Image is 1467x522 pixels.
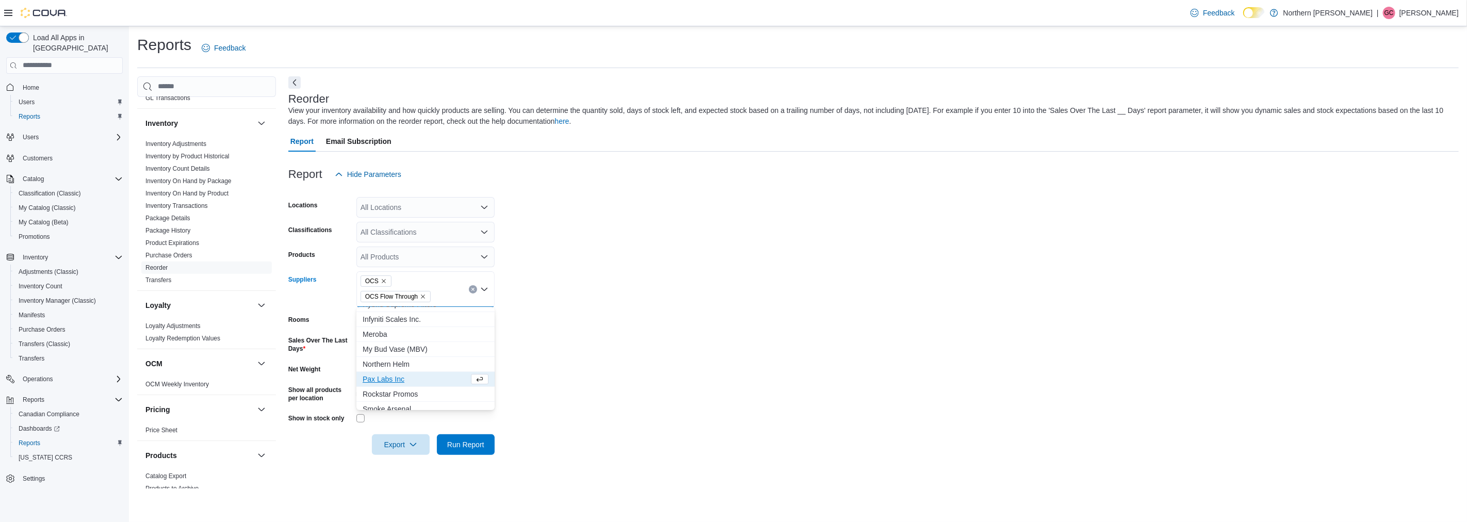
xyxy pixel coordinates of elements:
span: Purchase Orders [14,323,123,336]
button: Next [288,76,301,89]
h3: OCM [145,358,162,369]
span: Transfers (Classic) [19,340,70,348]
span: Transfers [14,352,123,365]
button: Purchase Orders [10,322,127,337]
a: Catalog Export [145,472,186,480]
a: here [555,117,569,125]
button: My Catalog (Beta) [10,215,127,230]
button: Meroba [356,327,495,342]
span: My Catalog (Beta) [14,216,123,229]
button: Loyalty [255,299,268,312]
span: Meroba [363,329,488,339]
span: Classification (Classic) [14,187,123,200]
button: Home [2,80,127,95]
div: Choose from the following options [356,192,495,507]
span: Reports [19,394,123,406]
input: Dark Mode [1243,7,1265,18]
a: Purchase Orders [145,252,192,259]
div: Products [137,470,276,499]
span: Inventory On Hand by Product [145,189,229,198]
span: OCM Weekly Inventory [145,380,209,388]
a: My Catalog (Beta) [14,216,73,229]
button: Open list of options [480,253,488,261]
a: Home [19,81,43,94]
button: OCM [255,357,268,370]
span: OCS Flow Through [361,291,431,302]
button: Run Report [437,434,495,455]
span: Products to Archive [145,484,199,493]
button: Pax Labs Inc [356,372,495,387]
span: GL Transactions [145,94,190,102]
a: Inventory On Hand by Product [145,190,229,197]
span: Pax Labs Inc [363,374,469,384]
span: Users [23,133,39,141]
a: Customers [19,152,57,165]
label: Show all products per location [288,386,352,402]
a: Inventory On Hand by Package [145,177,232,185]
span: Loyalty Redemption Values [145,334,220,342]
a: Reports [14,110,44,123]
button: Manifests [10,308,127,322]
a: Inventory Transactions [145,202,208,209]
span: Purchase Orders [19,325,66,334]
button: Reports [19,394,48,406]
span: Customers [23,154,53,162]
span: Inventory Count [14,280,123,292]
button: Remove OCS Flow Through from selection in this group [420,293,426,300]
button: My Catalog (Classic) [10,201,127,215]
button: Classification (Classic) [10,186,127,201]
span: Promotions [14,231,123,243]
span: Package History [145,226,190,235]
h1: Reports [137,35,191,55]
label: Classifications [288,226,332,234]
a: Reports [14,437,44,449]
span: Users [19,131,123,143]
span: Purchase Orders [145,251,192,259]
a: Purchase Orders [14,323,70,336]
span: Adjustments (Classic) [19,268,78,276]
span: Infyniti Scales Inc. [363,314,488,324]
span: Inventory Manager (Classic) [14,295,123,307]
button: Loyalty [145,300,253,311]
span: Smoke Arsenal [363,404,488,414]
p: [PERSON_NAME] [1399,7,1459,19]
span: Adjustments (Classic) [14,266,123,278]
button: Promotions [10,230,127,244]
span: Load All Apps in [GEOGRAPHIC_DATA] [29,32,123,53]
button: Inventory [255,117,268,129]
img: Cova [21,8,67,18]
button: Catalog [19,173,48,185]
a: Inventory Count [14,280,67,292]
span: Northern Helm [363,359,488,369]
span: Reports [23,396,44,404]
span: Reports [19,439,40,447]
span: Product Expirations [145,239,199,247]
label: Rooms [288,316,309,324]
a: My Catalog (Classic) [14,202,80,214]
a: Inventory Adjustments [145,140,206,148]
a: [US_STATE] CCRS [14,451,76,464]
span: My Catalog (Beta) [19,218,69,226]
button: Inventory [19,251,52,264]
div: Loyalty [137,320,276,349]
span: Email Subscription [326,131,392,152]
button: Inventory [145,118,253,128]
a: Classification (Classic) [14,187,85,200]
a: Dashboards [10,421,127,436]
a: Promotions [14,231,54,243]
span: OCS [361,275,392,287]
span: Inventory [23,253,48,262]
span: Classification (Classic) [19,189,81,198]
span: Reports [14,110,123,123]
button: Transfers (Classic) [10,337,127,351]
label: Sales Over The Last Days [288,336,352,353]
button: Canadian Compliance [10,407,127,421]
button: OCM [145,358,253,369]
a: Settings [19,472,49,485]
span: Inventory [19,251,123,264]
span: Reports [19,112,40,121]
button: Adjustments (Classic) [10,265,127,279]
span: Home [23,84,39,92]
